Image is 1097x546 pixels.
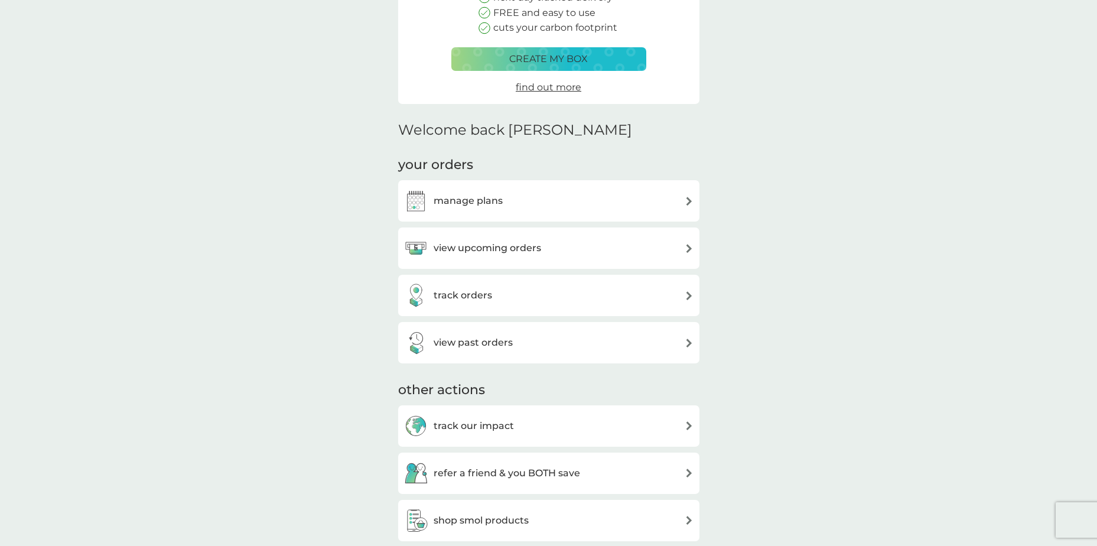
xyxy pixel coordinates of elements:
p: cuts your carbon footprint [493,20,617,35]
p: FREE and easy to use [493,5,595,21]
button: create my box [451,47,646,71]
h3: shop smol products [434,513,529,528]
h3: your orders [398,156,473,174]
img: arrow right [685,516,694,525]
h3: other actions [398,381,485,399]
h2: Welcome back [PERSON_NAME] [398,122,632,139]
a: find out more [516,80,581,95]
img: arrow right [685,244,694,253]
h3: track our impact [434,418,514,434]
img: arrow right [685,469,694,477]
img: arrow right [685,291,694,300]
h3: track orders [434,288,492,303]
h3: manage plans [434,193,503,209]
p: create my box [509,51,588,67]
span: find out more [516,82,581,93]
h3: view past orders [434,335,513,350]
img: arrow right [685,421,694,430]
img: arrow right [685,339,694,347]
h3: view upcoming orders [434,240,541,256]
img: arrow right [685,197,694,206]
h3: refer a friend & you BOTH save [434,466,580,481]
